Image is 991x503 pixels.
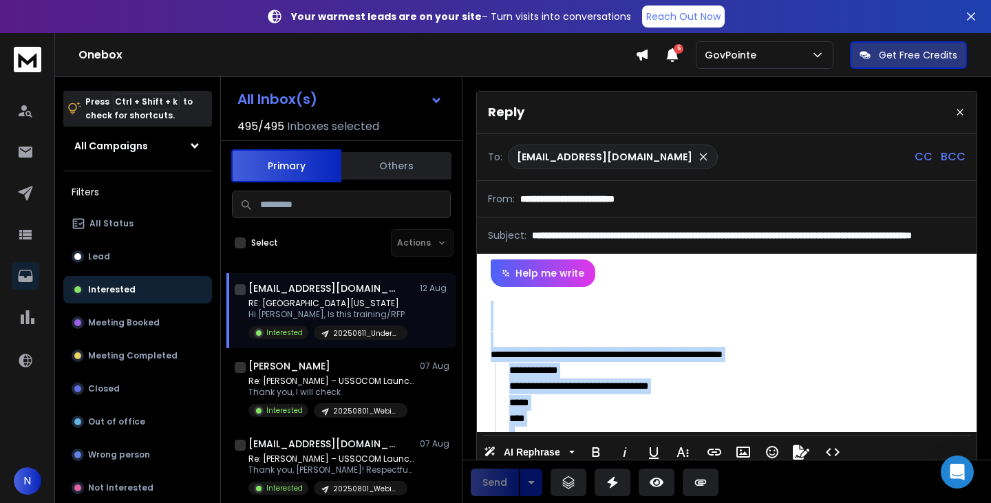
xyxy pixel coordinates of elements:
[420,283,451,294] p: 12 Aug
[63,309,212,336] button: Meeting Booked
[266,483,303,493] p: Interested
[759,438,785,466] button: Emoticons
[63,132,212,160] button: All Campaigns
[333,484,399,494] p: 20250801_Webinar(0805-0807)-SOFGSD + GovCon 2.0
[78,47,635,63] h1: Onebox
[63,243,212,270] button: Lead
[915,149,933,165] p: CC
[226,85,454,113] button: All Inbox(s)
[488,150,502,164] p: To:
[63,408,212,436] button: Out of office
[488,192,515,206] p: From:
[85,95,193,122] p: Press to check for shortcuts.
[491,259,595,287] button: Help me write
[333,406,399,416] p: 20250801_Webinar(0805-0807)-SOFGSD + GovCon 2.0
[88,317,160,328] p: Meeting Booked
[287,118,379,135] h3: Inboxes selected
[612,438,638,466] button: Italic (Ctrl+I)
[88,449,150,460] p: Wrong person
[420,361,451,372] p: 07 Aug
[820,438,846,466] button: Code View
[231,149,341,182] button: Primary
[248,376,414,387] p: Re: [PERSON_NAME] – USSOCOM Launches
[63,182,212,202] h3: Filters
[481,438,577,466] button: AI Rephrase
[517,150,692,164] p: [EMAIL_ADDRESS][DOMAIN_NAME]
[670,438,696,466] button: More Text
[266,405,303,416] p: Interested
[88,251,110,262] p: Lead
[88,350,178,361] p: Meeting Completed
[63,342,212,370] button: Meeting Completed
[488,103,524,122] p: Reply
[14,467,41,495] button: N
[63,441,212,469] button: Wrong person
[291,10,631,23] p: – Turn visits into conversations
[248,359,330,373] h1: [PERSON_NAME]
[63,375,212,403] button: Closed
[341,151,451,181] button: Others
[701,438,727,466] button: Insert Link (Ctrl+K)
[14,47,41,72] img: logo
[88,284,136,295] p: Interested
[248,387,414,398] p: Thank you, I will check
[248,464,414,475] p: Thank you, [PERSON_NAME]! Respectfully, [PERSON_NAME]
[248,309,407,320] p: Hi [PERSON_NAME], Is this training/RFP
[788,438,814,466] button: Signature
[63,210,212,237] button: All Status
[266,328,303,338] p: Interested
[251,237,278,248] label: Select
[641,438,667,466] button: Underline (Ctrl+U)
[248,437,400,451] h1: [EMAIL_ADDRESS][DOMAIN_NAME]
[642,6,725,28] a: Reach Out Now
[88,383,120,394] p: Closed
[74,139,148,153] h1: All Campaigns
[291,10,482,23] strong: Your warmest leads are on your site
[63,474,212,502] button: Not Interested
[113,94,180,109] span: Ctrl + Shift + k
[941,149,966,165] p: BCC
[248,281,400,295] h1: [EMAIL_ADDRESS][DOMAIN_NAME]
[333,328,399,339] p: 20250611_Under_100K_TexasCampaign_Humble [US_STATE] School District_18K Leads
[248,453,414,464] p: Re: [PERSON_NAME] – USSOCOM Launches
[850,41,967,69] button: Get Free Credits
[88,416,145,427] p: Out of office
[237,118,284,135] span: 495 / 495
[646,10,721,23] p: Reach Out Now
[730,438,756,466] button: Insert Image (Ctrl+P)
[248,298,407,309] p: RE: [GEOGRAPHIC_DATA][US_STATE]
[488,228,526,242] p: Subject:
[705,48,762,62] p: GovPointe
[879,48,957,62] p: Get Free Credits
[583,438,609,466] button: Bold (Ctrl+B)
[237,92,317,106] h1: All Inbox(s)
[420,438,451,449] p: 07 Aug
[674,44,683,54] span: 5
[941,456,974,489] div: Open Intercom Messenger
[88,482,153,493] p: Not Interested
[89,218,134,229] p: All Status
[501,447,563,458] span: AI Rephrase
[63,276,212,303] button: Interested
